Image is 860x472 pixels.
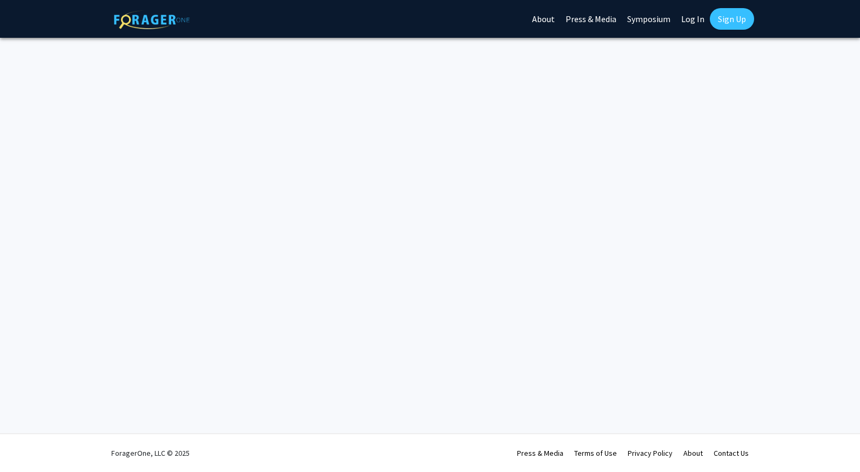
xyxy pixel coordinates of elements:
[710,8,754,30] a: Sign Up
[714,448,749,458] a: Contact Us
[517,448,563,458] a: Press & Media
[114,10,190,29] img: ForagerOne Logo
[111,434,190,472] div: ForagerOne, LLC © 2025
[683,448,703,458] a: About
[628,448,673,458] a: Privacy Policy
[574,448,617,458] a: Terms of Use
